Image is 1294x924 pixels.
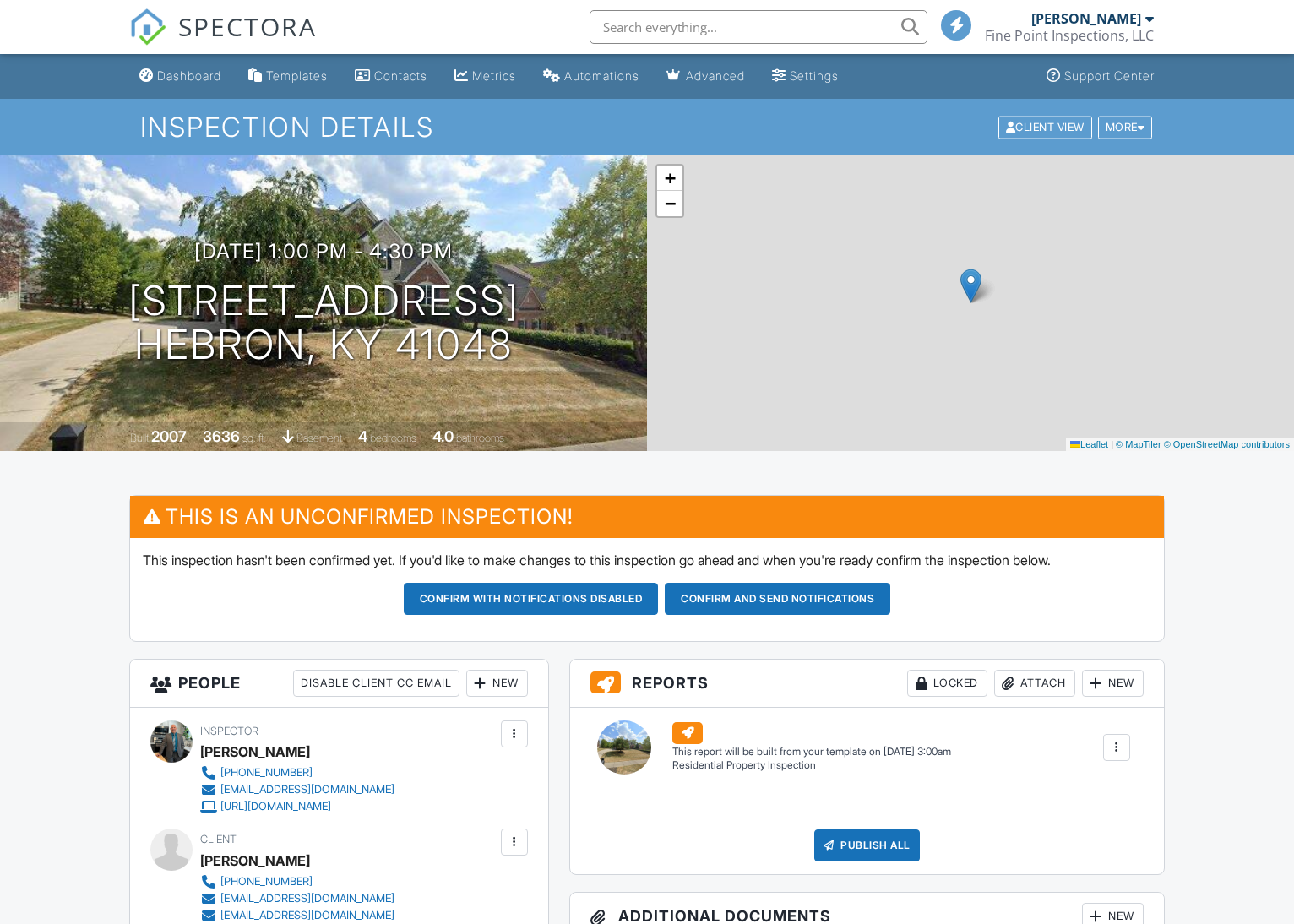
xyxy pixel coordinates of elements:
div: Metrics [472,68,516,83]
div: Templates [266,68,328,83]
h1: [STREET_ADDRESS] Hebron, KY 41048 [128,279,519,368]
div: Disable Client CC Email [293,670,459,697]
div: Residential Property Inspection [672,758,951,773]
a: [EMAIL_ADDRESS][DOMAIN_NAME] [200,907,394,924]
div: Fine Point Inspections, LLC [985,27,1154,44]
a: Support Center [1040,61,1161,92]
button: Confirm and send notifications [665,583,890,615]
span: Built [130,432,149,444]
div: Attach [994,670,1075,697]
a: Metrics [448,61,523,92]
a: [EMAIL_ADDRESS][DOMAIN_NAME] [200,890,394,907]
a: Zoom out [657,191,682,216]
span: bathrooms [456,432,504,444]
h3: People [130,660,548,708]
div: 4.0 [432,427,454,445]
div: Support Center [1064,68,1155,83]
div: Locked [907,670,987,697]
div: 4 [358,427,367,445]
p: This inspection hasn't been confirmed yet. If you'd like to make changes to this inspection go ah... [143,551,1151,569]
span: Client [200,833,237,845]
a: Leaflet [1070,439,1108,449]
span: SPECTORA [178,8,317,44]
div: [PERSON_NAME] [200,848,310,873]
div: Dashboard [157,68,221,83]
div: [PHONE_NUMBER] [220,875,313,889]
a: Automations (Basic) [536,61,646,92]
a: Contacts [348,61,434,92]
a: [PHONE_NUMBER] [200,873,394,890]
div: This report will be built from your template on [DATE] 3:00am [672,745,951,758]
img: The Best Home Inspection Software - Spectora [129,8,166,46]
h3: Reports [570,660,1164,708]
div: [PERSON_NAME] [1031,10,1141,27]
a: Zoom in [657,166,682,191]
div: [PERSON_NAME] [200,739,310,764]
div: [PHONE_NUMBER] [220,766,313,780]
a: Settings [765,61,845,92]
h3: [DATE] 1:00 pm - 4:30 pm [194,240,453,263]
h1: Inspection Details [140,112,1154,142]
span: sq. ft. [242,432,266,444]
div: Contacts [374,68,427,83]
div: 2007 [151,427,187,445]
div: New [1082,670,1144,697]
h3: This is an Unconfirmed Inspection! [130,496,1164,537]
span: − [665,193,676,214]
div: 3636 [203,427,240,445]
span: | [1111,439,1113,449]
div: Client View [998,116,1092,139]
a: Dashboard [133,61,228,92]
a: [PHONE_NUMBER] [200,764,394,781]
div: Publish All [814,829,920,861]
span: + [665,167,676,188]
span: basement [296,432,342,444]
div: More [1098,116,1153,139]
div: [EMAIL_ADDRESS][DOMAIN_NAME] [220,909,394,922]
a: Advanced [660,61,752,92]
a: © MapTiler [1116,439,1161,449]
div: Advanced [686,68,745,83]
div: [URL][DOMAIN_NAME] [220,800,331,813]
a: Templates [242,61,334,92]
a: [EMAIL_ADDRESS][DOMAIN_NAME] [200,781,394,798]
img: Marker [960,269,981,303]
button: Confirm with notifications disabled [404,583,659,615]
div: [EMAIL_ADDRESS][DOMAIN_NAME] [220,892,394,905]
span: Inspector [200,725,258,737]
a: [URL][DOMAIN_NAME] [200,798,394,815]
div: [EMAIL_ADDRESS][DOMAIN_NAME] [220,783,394,796]
div: New [466,670,528,697]
a: Client View [997,120,1096,133]
input: Search everything... [590,10,927,44]
div: Automations [564,68,639,83]
span: bedrooms [370,432,416,444]
div: Settings [790,68,839,83]
a: SPECTORA [129,23,317,58]
a: © OpenStreetMap contributors [1164,439,1290,449]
